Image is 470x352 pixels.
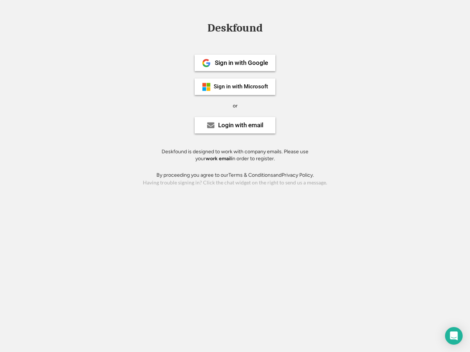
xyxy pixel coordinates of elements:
div: By proceeding you agree to our and [156,172,314,179]
a: Terms & Conditions [228,172,273,178]
div: Sign in with Microsoft [214,84,268,89]
div: Login with email [218,122,263,128]
img: 1024px-Google__G__Logo.svg.png [202,59,211,67]
img: ms-symbollockup_mssymbol_19.png [202,82,211,91]
div: Sign in with Google [215,60,268,66]
div: or [233,102,238,110]
div: Open Intercom Messenger [445,327,463,345]
a: Privacy Policy. [282,172,314,178]
strong: work email [206,155,231,162]
div: Deskfound [204,22,266,34]
div: Deskfound is designed to work with company emails. Please use your in order to register. [152,148,318,162]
